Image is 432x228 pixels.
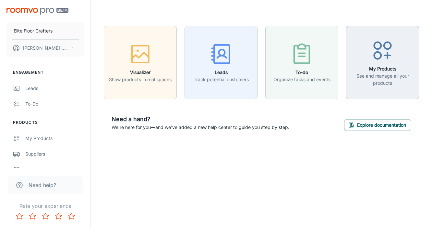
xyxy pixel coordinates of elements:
p: Show products in real spaces [109,76,172,83]
p: [PERSON_NAME] [PERSON_NAME] [23,44,68,52]
p: Organize tasks and events [273,76,330,83]
button: To-doOrganize tasks and events [265,26,338,99]
a: LeadsTrack potential customers [185,59,258,65]
p: See and manage all your products [350,72,415,87]
button: My ProductsSee and manage all your products [346,26,419,99]
button: VisualizerShow products in real spaces [104,26,177,99]
div: My Products [25,135,84,142]
p: Elite Floor Crafters [14,27,53,34]
p: We're here for you—and we've added a new help center to guide you step by step. [112,124,289,131]
div: To-do [25,100,84,108]
h6: Leads [194,69,249,76]
a: Explore documentation [344,121,411,128]
div: Suppliers [25,150,84,158]
h6: Visualizer [109,69,172,76]
button: [PERSON_NAME] [PERSON_NAME] [6,40,84,57]
h6: Need a hand? [112,115,289,124]
p: Track potential customers [194,76,249,83]
a: My ProductsSee and manage all your products [346,59,419,65]
img: Roomvo PRO Beta [6,8,68,15]
button: Explore documentation [344,119,411,131]
h6: My Products [350,65,415,72]
a: To-doOrganize tasks and events [265,59,338,65]
h6: To-do [273,69,330,76]
button: Elite Floor Crafters [6,22,84,39]
button: LeadsTrack potential customers [185,26,258,99]
div: Leads [25,85,84,92]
